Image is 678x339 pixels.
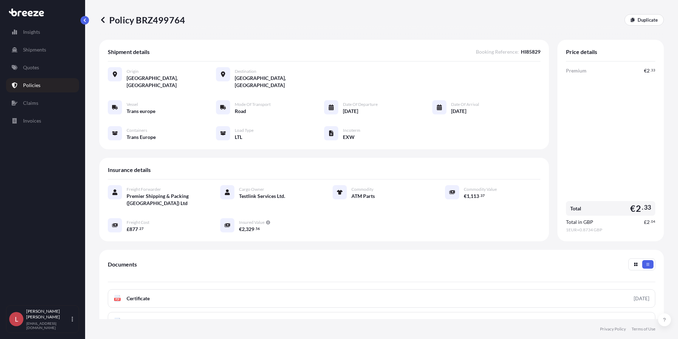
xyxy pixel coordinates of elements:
[127,75,216,89] span: [GEOGRAPHIC_DATA], [GEOGRAPHIC_DATA]
[23,28,40,36] p: Insights
[127,102,138,107] span: Vessel
[464,194,467,199] span: €
[630,204,635,213] span: €
[636,204,641,213] span: 2
[235,102,271,107] span: Mode of Transport
[127,134,156,141] span: Trans Europe
[139,227,144,230] span: 27
[521,48,540,55] span: HI85829
[6,43,79,57] a: Shipments
[343,102,378,107] span: Date of Departure
[99,14,185,26] p: Policy BRZ499764
[26,321,70,330] p: [EMAIL_ADDRESS][DOMAIN_NAME]
[343,108,358,115] span: [DATE]
[129,227,138,232] span: 877
[127,227,129,232] span: £
[480,194,485,197] span: 37
[127,69,139,74] span: Origin
[464,187,497,192] span: Commodity Value
[23,82,40,89] p: Policies
[471,194,479,199] span: 113
[566,48,597,55] span: Price details
[235,108,246,115] span: Road
[566,219,593,226] span: Total in GBP
[351,187,373,192] span: Commodity
[15,316,18,323] span: L
[451,108,466,115] span: [DATE]
[476,48,519,55] span: Booking Reference :
[127,128,147,133] span: Containers
[343,128,360,133] span: Incoterm
[108,289,655,308] a: PDFCertificate[DATE]
[632,326,655,332] a: Terms of Use
[108,261,137,268] span: Documents
[23,46,46,53] p: Shipments
[343,134,355,141] span: EXW
[26,308,70,320] p: [PERSON_NAME] [PERSON_NAME]
[108,312,655,330] a: PDFPolicy Full Terms and Conditions
[351,193,375,200] span: ATM Parts
[469,194,471,199] span: ,
[127,220,149,225] span: Freight Cost
[235,134,242,141] span: LTL
[644,220,647,225] span: £
[638,16,658,23] p: Duplicate
[239,220,265,225] span: Insured Value
[242,227,245,232] span: 2
[467,194,469,199] span: 1
[642,205,643,210] span: .
[644,205,651,210] span: 33
[127,187,161,192] span: Freight Forwarder
[6,25,79,39] a: Insights
[239,187,264,192] span: Cargo Owner
[127,193,203,207] span: Premier Shipping & Packing ([GEOGRAPHIC_DATA]) Ltd
[127,108,155,115] span: Trans europe
[138,227,139,230] span: .
[650,220,651,223] span: .
[127,318,199,325] span: Policy Full Terms and Conditions
[570,205,581,212] span: Total
[235,128,254,133] span: Load Type
[23,99,38,107] p: Claims
[644,68,647,73] span: €
[239,193,285,200] span: Testlink Services Ltd.
[647,68,650,73] span: 2
[651,220,655,223] span: 04
[245,227,246,232] span: ,
[6,60,79,75] a: Quotes
[566,67,587,74] span: Premium
[23,64,39,71] p: Quotes
[600,326,626,332] a: Privacy Policy
[23,117,41,124] p: Invoices
[6,114,79,128] a: Invoices
[647,220,650,225] span: 2
[235,69,256,74] span: Destination
[256,227,260,230] span: 56
[246,227,254,232] span: 329
[108,166,151,173] span: Insurance details
[624,14,664,26] a: Duplicate
[6,96,79,110] a: Claims
[651,69,655,71] span: 33
[239,227,242,232] span: €
[235,75,324,89] span: [GEOGRAPHIC_DATA], [GEOGRAPHIC_DATA]
[634,295,649,302] div: [DATE]
[451,102,479,107] span: Date of Arrival
[127,295,150,302] span: Certificate
[108,48,150,55] span: Shipment details
[6,78,79,92] a: Policies
[566,227,655,233] span: 1 EUR = 0.8734 GBP
[115,298,120,301] text: PDF
[650,69,651,71] span: .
